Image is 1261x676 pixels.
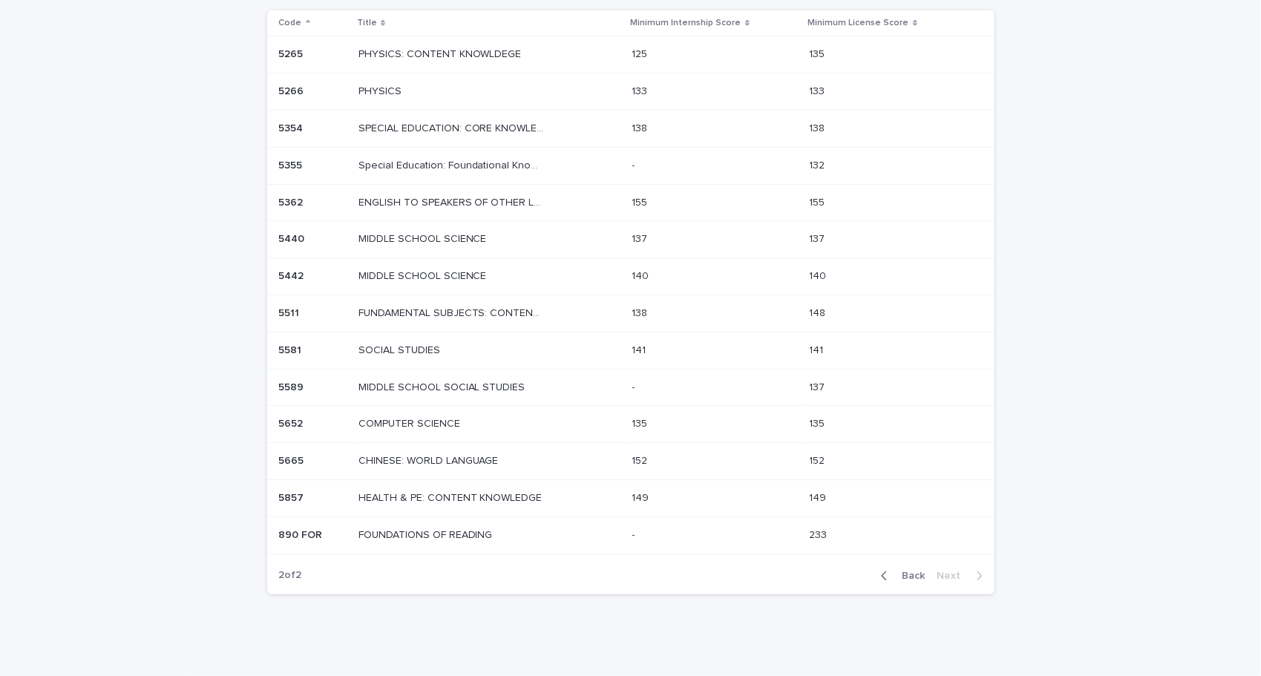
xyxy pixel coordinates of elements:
[632,489,652,505] p: 149
[358,230,490,246] p: MIDDLE SCHOOL SCIENCE
[279,157,306,172] p: 5355
[279,452,307,467] p: 5665
[358,119,547,135] p: SPECIAL EDUCATION: CORE KNOWLEDGE
[358,526,496,542] p: FOUNDATIONS OF READING
[632,452,651,467] p: 152
[358,157,547,172] p: Special Education: Foundational Knowledge
[279,341,305,357] p: 5581
[267,557,314,594] p: 2 of 2
[358,267,490,283] p: MIDDLE SCHOOL SCIENCE
[267,147,995,184] tr: 53555355 Special Education: Foundational KnowledgeSpecial Education: Foundational Knowledge -- 13...
[267,36,995,73] tr: 52655265 PHYSICS: CONTENT KNOWLDEGEPHYSICS: CONTENT KNOWLDEGE 125125 135135
[358,341,443,357] p: SOCIAL STUDIES
[279,304,303,320] p: 5511
[358,378,528,394] p: MIDDLE SCHOOL SOCIAL STUDIES
[632,194,651,209] p: 155
[358,82,404,98] p: PHYSICS
[267,184,995,221] tr: 53625362 ENGLISH TO SPEAKERS OF OTHER LANGUAGESENGLISH TO SPEAKERS OF OTHER LANGUAGES 155155 155155
[810,119,828,135] p: 138
[632,82,651,98] p: 133
[894,571,926,581] span: Back
[632,378,638,394] p: -
[808,15,909,31] p: Minimum License Score
[279,267,307,283] p: 5442
[267,110,995,147] tr: 53545354 SPECIAL EDUCATION: CORE KNOWLEDGESPECIAL EDUCATION: CORE KNOWLEDGE 138138 138138
[267,443,995,480] tr: 56655665 CHINESE: WORLD LANGUAGECHINESE: WORLD LANGUAGE 152152 152152
[631,15,741,31] p: Minimum Internship Score
[869,569,931,583] button: Back
[632,526,638,542] p: -
[358,489,546,505] p: HEALTH & PE: CONTENT KNOWLEDGE
[931,569,995,583] button: Next
[810,267,830,283] p: 140
[267,516,995,554] tr: 890 FOR890 FOR FOUNDATIONS OF READINGFOUNDATIONS OF READING -- 233233
[279,415,307,430] p: 5652
[358,304,547,320] p: FUNDAMENTAL SUBJECTS: CONTENT KNOWLEDGE
[279,194,307,209] p: 5362
[810,230,828,246] p: 137
[279,45,307,61] p: 5265
[810,45,828,61] p: 135
[267,332,995,369] tr: 55815581 SOCIAL STUDIESSOCIAL STUDIES 141141 141141
[358,415,463,430] p: COMPUTER SCIENCE
[267,479,995,516] tr: 58575857 HEALTH & PE: CONTENT KNOWLEDGEHEALTH & PE: CONTENT KNOWLEDGE 149149 149149
[632,267,652,283] p: 140
[267,295,995,332] tr: 55115511 FUNDAMENTAL SUBJECTS: CONTENT KNOWLEDGEFUNDAMENTAL SUBJECTS: CONTENT KNOWLEDGE 138138 14...
[632,415,651,430] p: 135
[358,45,525,61] p: PHYSICS: CONTENT KNOWLDEGE
[810,415,828,430] p: 135
[810,378,828,394] p: 137
[279,526,326,542] p: 890 FOR
[632,341,649,357] p: 141
[632,304,651,320] p: 138
[632,45,651,61] p: 125
[267,369,995,406] tr: 55895589 MIDDLE SCHOOL SOCIAL STUDIESMIDDLE SCHOOL SOCIAL STUDIES -- 137137
[358,452,502,467] p: CHINESE: WORLD LANGUAGE
[810,304,829,320] p: 148
[267,221,995,258] tr: 54405440 MIDDLE SCHOOL SCIENCEMIDDLE SCHOOL SCIENCE 137137 137137
[357,15,377,31] p: Title
[810,157,828,172] p: 132
[937,571,970,581] span: Next
[810,194,828,209] p: 155
[810,489,830,505] p: 149
[279,82,307,98] p: 5266
[267,258,995,295] tr: 54425442 MIDDLE SCHOOL SCIENCEMIDDLE SCHOOL SCIENCE 140140 140140
[810,526,831,542] p: 233
[810,82,828,98] p: 133
[632,157,638,172] p: -
[632,230,651,246] p: 137
[279,15,302,31] p: Code
[279,230,308,246] p: 5440
[810,452,828,467] p: 152
[279,378,307,394] p: 5589
[267,73,995,111] tr: 52665266 PHYSICSPHYSICS 133133 133133
[358,194,547,209] p: ENGLISH TO SPEAKERS OF OTHER LANGUAGES
[267,406,995,443] tr: 56525652 COMPUTER SCIENCECOMPUTER SCIENCE 135135 135135
[279,119,307,135] p: 5354
[279,489,307,505] p: 5857
[810,341,827,357] p: 141
[632,119,651,135] p: 138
